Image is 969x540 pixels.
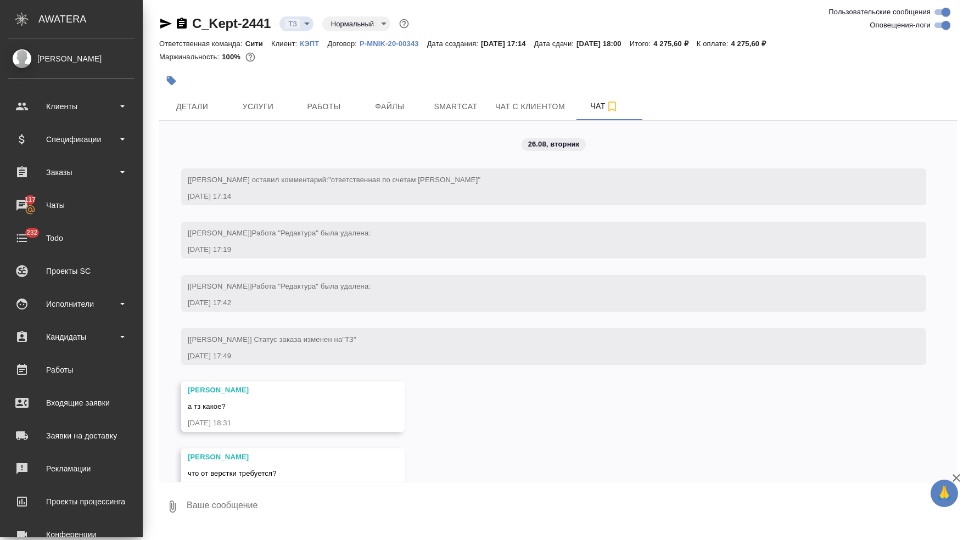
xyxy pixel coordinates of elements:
div: Проекты SC [8,263,135,279]
span: 🙏 [935,482,954,505]
div: [PERSON_NAME] [8,53,135,65]
span: Работа "Редактура" была удалена: [252,229,371,237]
span: Работа "Редактура" была удалена: [252,282,371,290]
div: [DATE] 18:31 [188,418,366,429]
p: Дата сдачи: [534,40,576,48]
span: "ТЗ" [342,335,356,344]
span: [[PERSON_NAME] оставил комментарий: [188,176,480,184]
button: ТЗ [285,19,300,29]
div: Рекламации [8,460,135,477]
div: Todo [8,230,135,246]
p: P-MNIK-20-00343 [360,40,427,48]
div: Проекты процессинга [8,493,135,510]
span: [[PERSON_NAME]] [188,229,371,237]
svg: Подписаться [606,100,619,113]
a: 117Чаты [3,192,140,219]
div: Исполнители [8,296,135,312]
a: C_Kept-2441 [192,16,271,31]
a: Работы [3,356,140,384]
a: КЭПТ [300,38,327,48]
button: Скопировать ссылку [175,17,188,30]
p: Ответственная команда: [159,40,245,48]
a: Проекты SC [3,257,140,285]
div: Заявки на доставку [8,428,135,444]
span: что от верстки требуется? [188,469,277,477]
span: Файлы [363,100,416,114]
span: Пользовательские сообщения [828,7,931,18]
span: "ответственная по счетам [PERSON_NAME]" [328,176,480,184]
p: Дата создания: [427,40,481,48]
button: 🙏 [931,480,958,507]
p: Итого: [630,40,653,48]
div: Спецификации [8,131,135,148]
span: Чат [578,99,631,113]
div: AWATERA [38,8,143,30]
div: ТЗ [279,16,313,31]
div: ТЗ [322,16,390,31]
button: Скопировать ссылку для ЯМессенджера [159,17,172,30]
div: [DATE] 17:49 [188,351,888,362]
span: Smartcat [429,100,482,114]
a: Заявки на доставку [3,422,140,449]
p: КЭПТ [300,40,327,48]
div: [DATE] 17:42 [188,297,888,308]
p: [DATE] 18:00 [576,40,630,48]
div: Клиенты [8,98,135,115]
div: Работы [8,362,135,378]
p: 100% [222,53,243,61]
div: [DATE] 17:14 [188,191,888,202]
p: 4 275,60 ₽ [653,40,697,48]
p: Маржинальность: [159,53,222,61]
div: Кандидаты [8,329,135,345]
span: [[PERSON_NAME]] [188,282,371,290]
span: Оповещения-логи [870,20,931,31]
div: Заказы [8,164,135,181]
p: 4 275,60 ₽ [731,40,775,48]
span: а тз какое? [188,402,226,410]
button: 0.00 RUB; [243,50,257,64]
div: [PERSON_NAME] [188,385,366,396]
span: Детали [166,100,219,114]
button: Нормальный [328,19,377,29]
span: 117 [18,194,43,205]
p: Договор: [327,40,360,48]
a: Входящие заявки [3,389,140,417]
p: 26.08, вторник [528,139,580,150]
a: 232Todo [3,224,140,252]
div: [DATE] 17:19 [188,244,888,255]
p: [DATE] 17:14 [481,40,534,48]
span: 232 [20,227,44,238]
div: Чаты [8,197,135,213]
span: [[PERSON_NAME]] Статус заказа изменен на [188,335,356,344]
a: P-MNIK-20-00343 [360,38,427,48]
p: Клиент: [271,40,300,48]
p: Сити [245,40,271,48]
span: Работы [298,100,350,114]
span: Услуги [232,100,284,114]
div: Входящие заявки [8,395,135,411]
div: [PERSON_NAME] [188,452,366,463]
button: Доп статусы указывают на важность/срочность заказа [397,16,411,31]
span: Чат с клиентом [495,100,565,114]
a: Проекты процессинга [3,488,140,515]
button: Добавить тэг [159,69,183,93]
p: К оплате: [697,40,731,48]
a: Рекламации [3,455,140,482]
